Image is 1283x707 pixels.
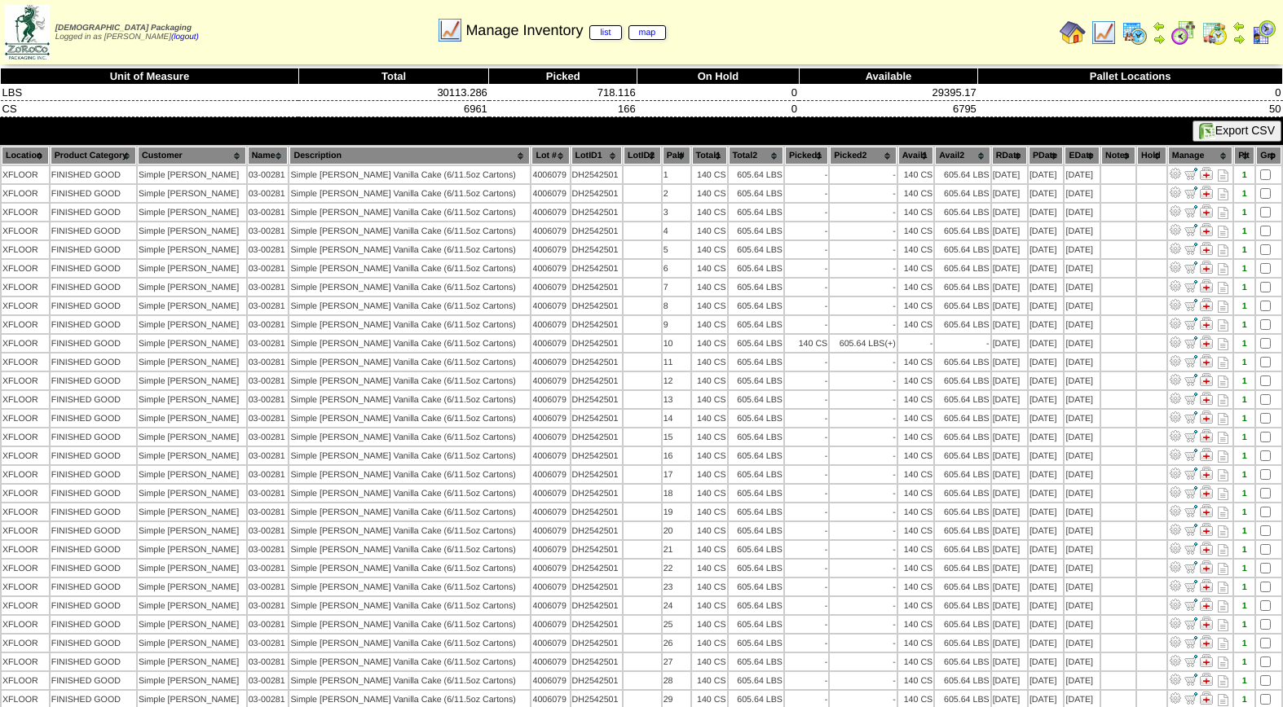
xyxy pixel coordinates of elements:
[1169,692,1182,705] img: Adjust
[571,147,622,165] th: LotID1
[1184,617,1197,630] img: Move
[799,68,978,85] th: Available
[1200,448,1213,461] img: Manage Hold
[1065,222,1100,239] td: [DATE]
[1184,467,1197,480] img: Move
[1184,204,1197,217] img: Move
[1169,467,1182,480] img: Adjust
[138,279,246,296] td: Simple [PERSON_NAME]
[1218,169,1228,182] i: Note
[1184,542,1197,555] img: Move
[1184,242,1197,255] img: Move
[1171,20,1197,46] img: calendarblend.gif
[1184,261,1197,274] img: Move
[531,204,569,221] td: 4006079
[1235,283,1254,292] div: 1
[1184,579,1197,592] img: Move
[1200,336,1213,349] img: Manage Hold
[1137,147,1166,165] th: Hold
[830,297,897,314] td: -
[1122,20,1148,46] img: calendarprod.gif
[571,297,622,314] td: DH2542501
[1200,673,1213,686] img: Manage Hold
[289,279,530,296] td: Simple [PERSON_NAME] Vanilla Cake (6/11.5oz Cartons)
[1184,560,1197,573] img: Move
[465,22,666,39] span: Manage Inventory
[898,166,933,183] td: 140 CS
[138,204,246,221] td: Simple [PERSON_NAME]
[1218,282,1228,294] i: Note
[785,204,828,221] td: -
[289,222,530,239] td: Simple [PERSON_NAME] Vanilla Cake (6/11.5oz Cartons)
[1169,279,1182,292] img: Adjust
[692,241,727,258] td: 140 CS
[298,85,489,101] td: 30113.286
[51,185,136,202] td: FINISHED GOOD
[1169,673,1182,686] img: Adjust
[830,147,897,165] th: Picked2
[729,279,783,296] td: 605.64 LBS
[2,260,49,277] td: XFLOOR
[531,279,569,296] td: 4006079
[2,166,49,183] td: XFLOOR
[1256,147,1281,165] th: Grp
[1029,147,1064,165] th: PDate
[898,279,933,296] td: 140 CS
[1218,207,1228,219] i: Note
[1169,261,1182,274] img: Adjust
[663,279,690,296] td: 7
[1184,692,1197,705] img: Move
[1200,429,1213,442] img: Manage Hold
[898,222,933,239] td: 140 CS
[2,241,49,258] td: XFLOOR
[935,297,990,314] td: 605.64 LBS
[830,279,897,296] td: -
[1,101,299,117] td: CS
[1065,260,1100,277] td: [DATE]
[1232,33,1246,46] img: arrowright.gif
[1065,297,1100,314] td: [DATE]
[1235,301,1254,311] div: 1
[571,222,622,239] td: DH2542501
[2,204,49,221] td: XFLOOR
[692,297,727,314] td: 140 CS
[1169,336,1182,349] img: Adjust
[1029,185,1064,202] td: [DATE]
[830,166,897,183] td: -
[785,279,828,296] td: -
[1200,542,1213,555] img: Manage Hold
[248,279,289,296] td: 03-00281
[898,297,933,314] td: 140 CS
[248,241,289,258] td: 03-00281
[531,147,569,165] th: Lot #
[1169,485,1182,498] img: Adjust
[1169,167,1182,180] img: Adjust
[1200,242,1213,255] img: Manage Hold
[531,222,569,239] td: 4006079
[1184,635,1197,648] img: Move
[1169,223,1182,236] img: Adjust
[489,101,637,117] td: 166
[1200,579,1213,592] img: Manage Hold
[138,147,246,165] th: Customer
[1218,263,1228,275] i: Note
[992,297,1027,314] td: [DATE]
[663,147,690,165] th: Pal#
[1,85,299,101] td: LBS
[1193,121,1281,142] button: Export CSV
[289,204,530,221] td: Simple [PERSON_NAME] Vanilla Cake (6/11.5oz Cartons)
[1199,123,1215,139] img: excel.gif
[531,241,569,258] td: 4006079
[729,166,783,183] td: 605.64 LBS
[1184,373,1197,386] img: Move
[1184,598,1197,611] img: Move
[1169,560,1182,573] img: Adjust
[1029,222,1064,239] td: [DATE]
[571,166,622,183] td: DH2542501
[2,222,49,239] td: XFLOOR
[785,166,828,183] td: -
[692,279,727,296] td: 140 CS
[1060,20,1086,46] img: home.gif
[1184,392,1197,405] img: Move
[248,166,289,183] td: 03-00281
